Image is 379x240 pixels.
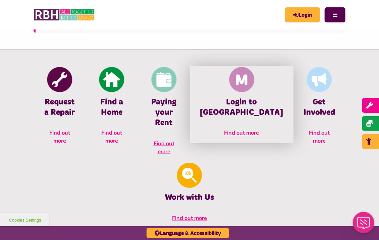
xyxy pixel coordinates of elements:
iframe: Netcall Web Assistant for live chat [349,210,379,240]
img: Looking For A Job [177,163,202,188]
span: Find out more [309,129,330,144]
span: Find out more [154,140,174,155]
span: Find out more [49,129,70,144]
img: Membership And Mutuality [229,67,254,92]
img: Pay Rent [151,67,176,92]
img: Get Involved [307,67,332,92]
h4: Get Involved [304,97,336,118]
span: Find out more [172,215,207,221]
a: MyRBH [285,7,320,22]
img: Report Repair [47,67,72,92]
a: Report Repair Request a Repair Find out more [34,66,86,151]
button: Language & Accessibility [147,228,229,238]
a: Membership And Mutuality Login to [GEOGRAPHIC_DATA] Find out more [190,66,293,143]
a: Pay Rent Paying your Rent Find out more [138,66,190,162]
a: Find A Home Find a Home Find out more [86,66,138,151]
span: Find out more [101,129,122,144]
img: Find A Home [99,67,124,92]
h4: Login to [GEOGRAPHIC_DATA] [200,97,283,118]
a: Get Involved Get Involved Find out more [293,66,346,151]
h4: Request a Repair [44,97,76,118]
a: Looking For A Job Work with Us Find out more [34,162,345,229]
h4: Work with Us [44,192,335,203]
img: RBH [34,7,96,23]
h4: Find a Home [96,97,128,118]
span: Find out more [224,129,259,136]
h4: Paying your Rent [148,97,180,129]
button: Navigation [325,7,345,22]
